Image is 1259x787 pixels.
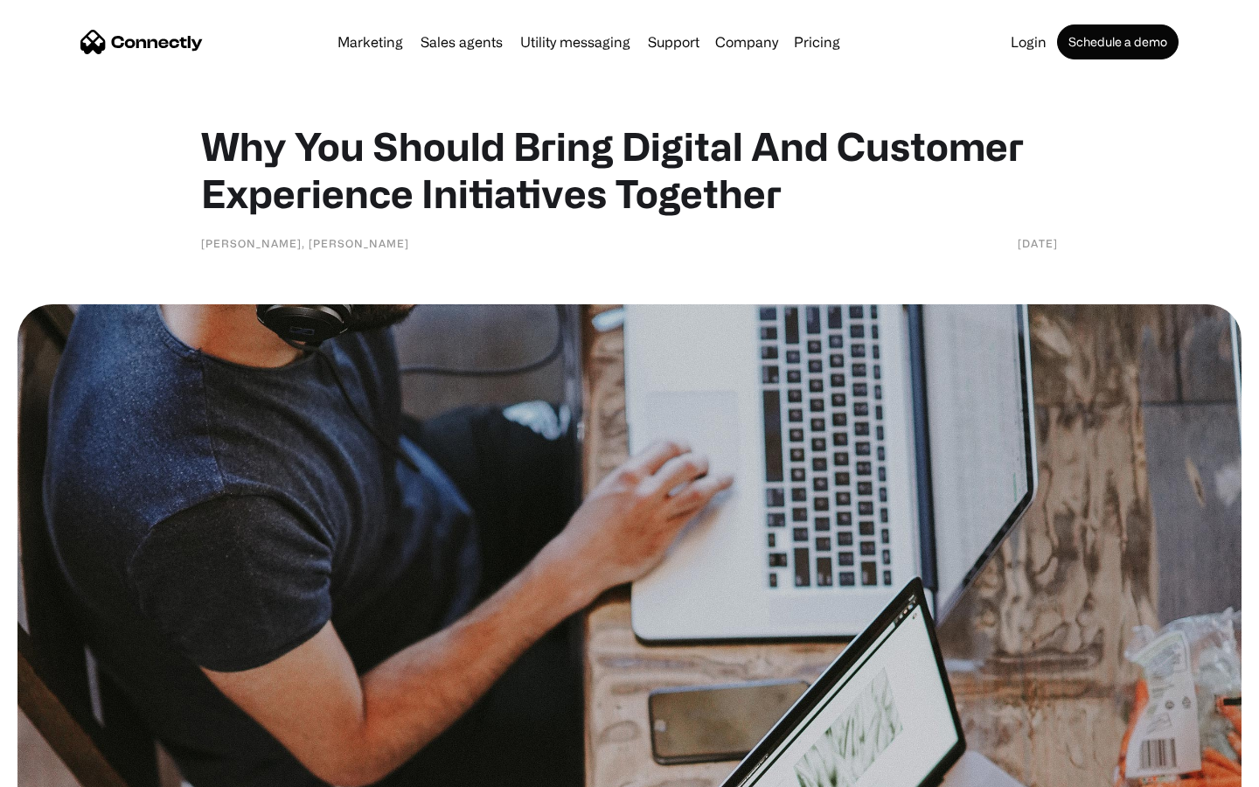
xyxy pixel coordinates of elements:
[787,35,847,49] a: Pricing
[513,35,637,49] a: Utility messaging
[35,756,105,781] ul: Language list
[414,35,510,49] a: Sales agents
[1057,24,1179,59] a: Schedule a demo
[201,234,409,252] div: [PERSON_NAME], [PERSON_NAME]
[201,122,1058,217] h1: Why You Should Bring Digital And Customer Experience Initiatives Together
[641,35,706,49] a: Support
[715,30,778,54] div: Company
[330,35,410,49] a: Marketing
[1004,35,1054,49] a: Login
[1018,234,1058,252] div: [DATE]
[17,756,105,781] aside: Language selected: English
